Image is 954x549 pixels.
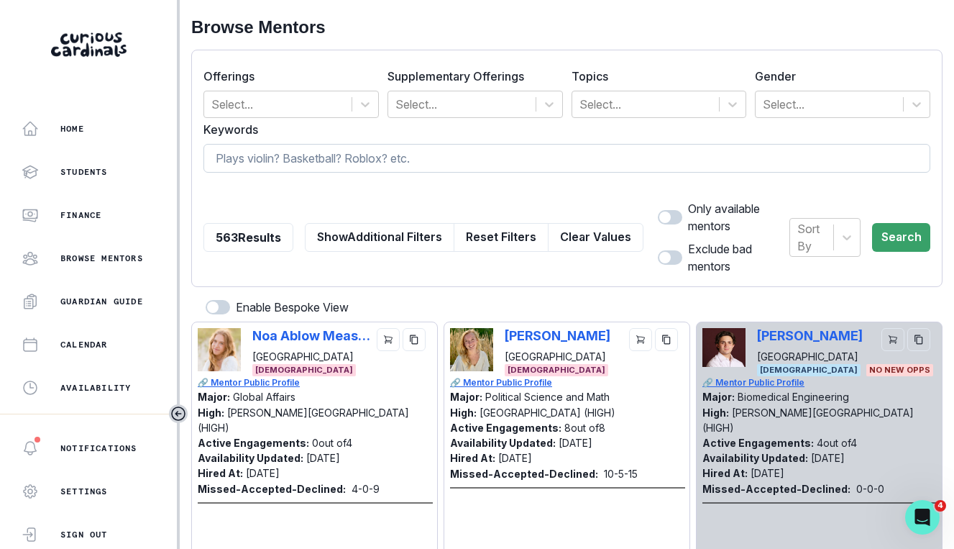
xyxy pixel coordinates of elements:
[450,407,477,419] p: High:
[60,486,108,497] p: Settings
[702,376,937,389] a: 🔗 Mentor Public Profile
[505,364,608,376] span: [DEMOGRAPHIC_DATA]
[60,382,131,394] p: Availability
[198,452,303,464] p: Availability Updated:
[246,467,280,479] p: [DATE]
[872,223,930,252] button: Search
[236,299,349,316] p: Enable Bespoke View
[702,437,814,449] p: Active Engagements:
[169,404,188,423] button: Toggle sidebar
[655,328,678,351] button: copy
[450,422,561,434] p: Active Engagements:
[60,209,101,221] p: Finance
[216,229,281,246] p: 563 Results
[233,391,295,403] p: Global Affairs
[450,466,598,481] p: Missed-Accepted-Declined:
[797,220,826,255] div: Sort By
[403,328,426,351] button: copy
[198,481,346,496] p: Missed-Accepted-Declined:
[702,328,746,368] img: Picture of Mark DeMonte
[564,422,605,434] p: 8 out of 8
[480,407,615,419] p: [GEOGRAPHIC_DATA] (HIGH)
[252,328,371,343] p: Noa Ablow Measelle
[688,200,789,235] p: Only available mentors
[203,144,930,173] input: Plays violin? Basketball? Roblox? etc.
[856,481,884,496] p: 0 - 0 - 0
[498,452,532,464] p: [DATE]
[305,223,454,252] button: ShowAdditional Filters
[688,240,789,275] p: Exclude bad mentors
[907,328,930,351] button: copy
[198,376,433,389] a: 🔗 Mentor Public Profile
[866,364,933,376] span: No New Opps
[905,500,940,535] iframe: Intercom live chat
[559,437,592,449] p: [DATE]
[505,328,610,343] p: [PERSON_NAME]
[60,443,137,454] p: Notifications
[702,481,850,496] p: Missed-Accepted-Declined:
[203,121,922,138] label: Keywords
[757,349,863,364] p: [GEOGRAPHIC_DATA]
[450,328,493,371] img: Picture of Phoebe Dragseth
[572,68,738,85] label: Topics
[60,339,108,350] p: Calendar
[450,391,482,403] p: Major:
[198,467,243,479] p: Hired At:
[252,364,356,376] span: [DEMOGRAPHIC_DATA]
[450,452,495,464] p: Hired At:
[702,452,808,464] p: Availability Updated:
[60,529,108,540] p: Sign Out
[252,349,371,364] p: [GEOGRAPHIC_DATA]
[203,68,370,85] label: Offerings
[505,349,610,364] p: [GEOGRAPHIC_DATA]
[811,452,845,464] p: [DATE]
[454,223,549,252] button: Reset Filters
[751,467,784,479] p: [DATE]
[191,17,942,38] h2: Browse Mentors
[604,466,638,481] p: 10 - 5 - 15
[757,364,861,376] span: [DEMOGRAPHIC_DATA]
[757,328,863,343] p: [PERSON_NAME]
[377,328,400,351] button: cart
[702,467,748,479] p: Hired At:
[629,328,652,351] button: cart
[387,68,554,85] label: Supplementary Offerings
[198,328,241,371] img: Picture of Noa Ablow Measelle
[450,376,685,389] a: 🔗 Mentor Public Profile
[51,32,127,57] img: Curious Cardinals Logo
[60,166,108,178] p: Students
[198,391,230,403] p: Major:
[60,296,143,307] p: Guardian Guide
[306,452,340,464] p: [DATE]
[935,500,946,512] span: 4
[548,223,643,252] button: Clear Values
[817,437,857,449] p: 4 out of 4
[485,391,610,403] p: Political Science and Math
[198,437,309,449] p: Active Engagements:
[312,437,352,449] p: 0 out of 4
[755,68,922,85] label: Gender
[702,407,729,419] p: High:
[60,253,143,264] p: Browse Mentors
[702,407,914,434] p: [PERSON_NAME][GEOGRAPHIC_DATA] (HIGH)
[450,437,556,449] p: Availability Updated:
[738,391,849,403] p: Biomedical Engineering
[702,391,735,403] p: Major:
[60,123,84,135] p: Home
[881,328,904,351] button: cart
[198,407,224,419] p: High:
[198,407,409,434] p: [PERSON_NAME][GEOGRAPHIC_DATA] (HIGH)
[352,481,380,496] p: 4 - 0 - 9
